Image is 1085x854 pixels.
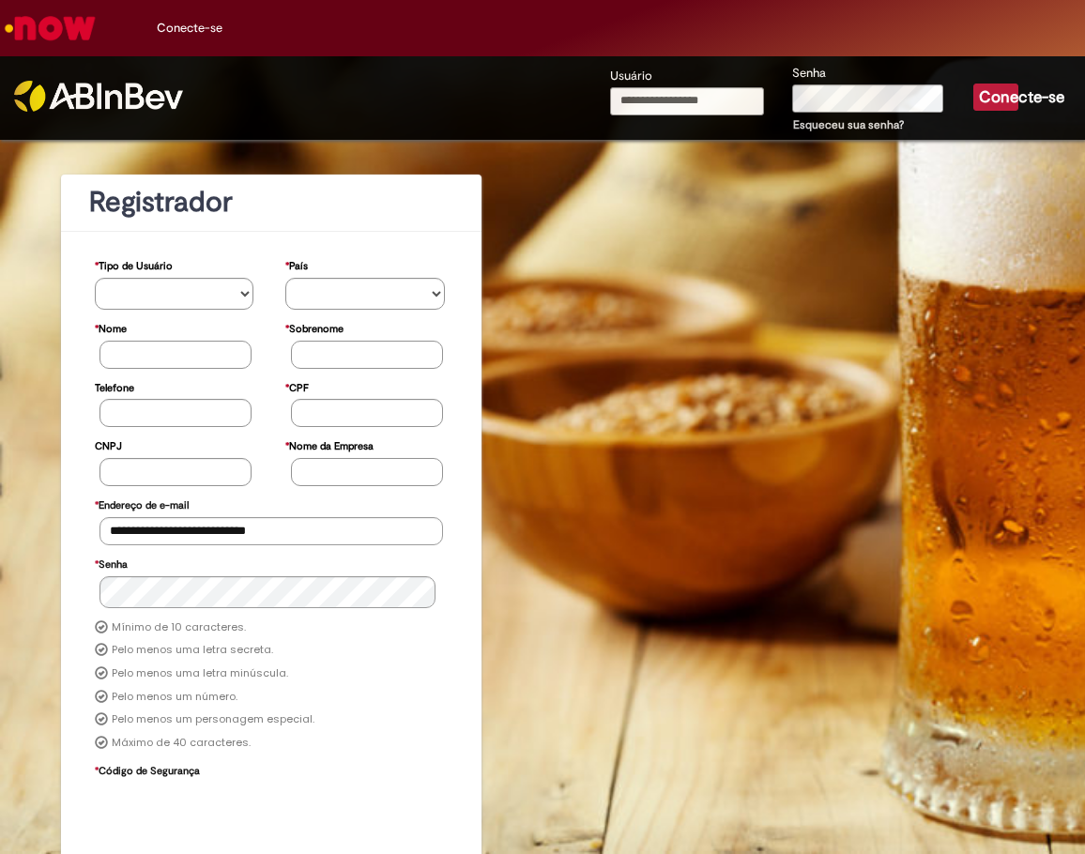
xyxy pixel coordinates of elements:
font: Código de Segurança [99,764,200,778]
font: Conecte-se [979,87,1064,107]
font: CNPJ [95,439,122,453]
font: Pelo menos uma letra minúscula. [112,665,288,680]
font: Máximo de 40 caracteres. [112,735,251,750]
font: Tipo de Usuário [99,259,173,273]
font: Registrador [89,184,233,221]
font: Pelo menos uma letra secreta. [112,642,273,657]
img: ABInbev-white.png [14,81,183,112]
font: Endereço de e-mail [99,498,189,512]
img: Serviço agora [2,9,99,47]
font: Senha [792,65,826,81]
font: Senha [99,557,128,572]
font: Nome [99,322,127,336]
button: Conecte-se [973,84,1018,111]
font: Nome da Empresa [289,439,374,453]
font: Pelo menos um personagem especial. [112,711,314,726]
font: Pelo menos um número. [112,689,237,704]
font: Sobrenome [289,322,344,336]
a: Esqueceu sua senha? [793,117,904,132]
font: CPF [289,381,309,395]
font: Telefone [95,381,134,395]
font: Conecte-se [157,20,222,36]
font: Mínimo de 10 caracteres. [112,619,246,634]
font: País [289,259,308,273]
font: Usuário [610,68,652,84]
